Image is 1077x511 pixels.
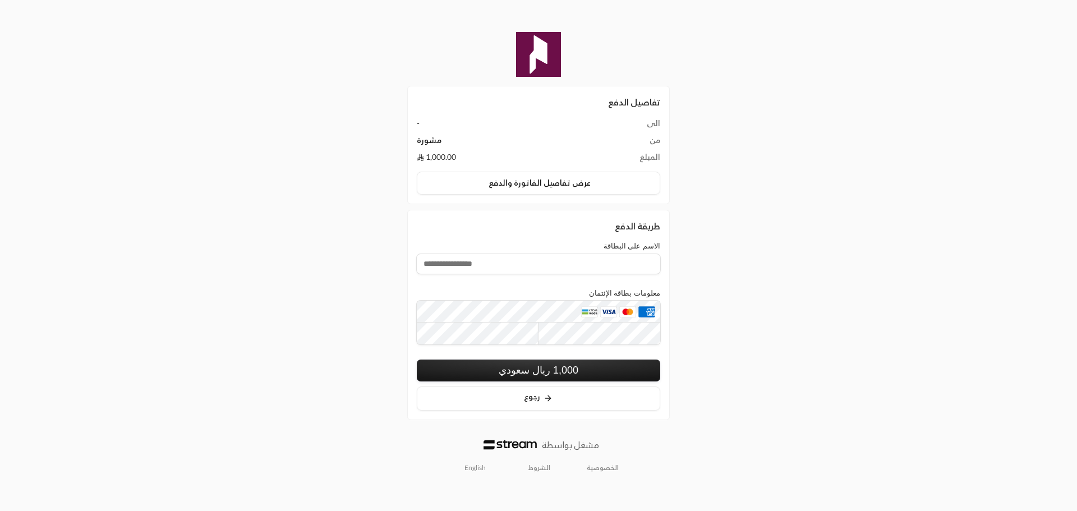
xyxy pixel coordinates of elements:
td: من [576,135,660,151]
a: الخصوصية [587,463,619,472]
a: English [458,459,492,477]
p: مشغل بواسطة [542,438,599,452]
label: الاسم على البطاقة [604,242,660,250]
td: الى [576,118,660,135]
img: Company Logo [516,32,561,77]
span: رجوع [524,392,540,401]
button: 1,000 ريال سعودي [417,360,660,381]
a: الشروط [528,463,550,472]
h2: تفاصيل الدفع [417,95,660,109]
button: رجوع [417,386,660,411]
td: 1,000.00 [417,151,576,163]
div: طريقة الدفع [417,219,660,233]
td: - [417,118,576,135]
button: عرض تفاصيل الفاتورة والدفع [417,172,660,195]
td: المبلغ [576,151,660,163]
label: معلومات بطاقة الإئتمان [589,289,660,297]
td: مشورة [417,135,576,151]
img: Logo [484,440,537,450]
